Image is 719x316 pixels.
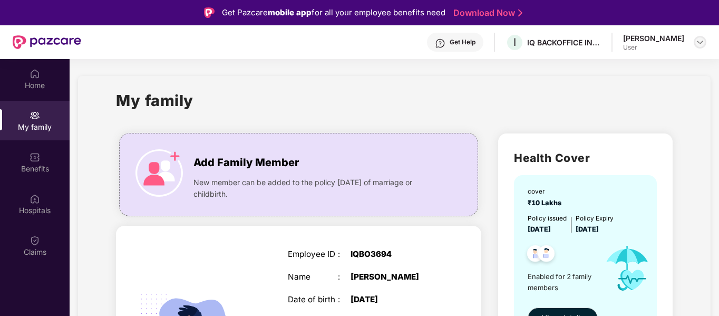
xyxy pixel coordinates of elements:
[13,35,81,49] img: New Pazcare Logo
[450,38,475,46] div: Get Help
[696,38,704,46] img: svg+xml;base64,PHN2ZyBpZD0iRHJvcGRvd24tMzJ4MzIiIHhtbG5zPSJodHRwOi8vd3d3LnczLm9yZy8yMDAwL3N2ZyIgd2...
[514,149,657,167] h2: Health Cover
[527,37,601,47] div: IQ BACKOFFICE INDIA PRIVATE LIMITED
[576,214,614,224] div: Policy Expiry
[513,36,516,49] span: I
[288,272,338,282] div: Name
[193,177,438,200] span: New member can be added to the policy [DATE] of marriage or childbirth.
[135,149,183,197] img: icon
[528,187,565,197] div: cover
[351,272,439,282] div: [PERSON_NAME]
[528,214,567,224] div: Policy issued
[338,272,351,282] div: :
[533,242,559,268] img: svg+xml;base64,PHN2ZyB4bWxucz0iaHR0cDovL3d3dy53My5vcmcvMjAwMC9zdmciIHdpZHRoPSI0OC45NDMiIGhlaWdodD...
[435,38,445,49] img: svg+xml;base64,PHN2ZyBpZD0iSGVscC0zMngzMiIgeG1sbnM9Imh0dHA6Ly93d3cudzMub3JnLzIwMDAvc3ZnIiB3aWR0aD...
[522,242,548,268] img: svg+xml;base64,PHN2ZyB4bWxucz0iaHR0cDovL3d3dy53My5vcmcvMjAwMC9zdmciIHdpZHRoPSI0OC45NDMiIGhlaWdodD...
[222,6,445,19] div: Get Pazcare for all your employee benefits need
[623,43,684,52] div: User
[30,69,40,79] img: svg+xml;base64,PHN2ZyBpZD0iSG9tZSIgeG1sbnM9Imh0dHA6Ly93d3cudzMub3JnLzIwMDAvc3ZnIiB3aWR0aD0iMjAiIG...
[338,295,351,304] div: :
[30,110,40,121] img: svg+xml;base64,PHN2ZyB3aWR0aD0iMjAiIGhlaWdodD0iMjAiIHZpZXdCb3g9IjAgMCAyMCAyMCIgZmlsbD0ibm9uZSIgeG...
[596,235,658,302] img: icon
[528,199,565,207] span: ₹10 Lakhs
[288,250,338,259] div: Employee ID
[453,7,519,18] a: Download Now
[288,295,338,304] div: Date of birth
[30,152,40,162] img: svg+xml;base64,PHN2ZyBpZD0iQmVuZWZpdHMiIHhtbG5zPSJodHRwOi8vd3d3LnczLm9yZy8yMDAwL3N2ZyIgd2lkdGg9Ij...
[338,250,351,259] div: :
[268,7,312,17] strong: mobile app
[30,235,40,246] img: svg+xml;base64,PHN2ZyBpZD0iQ2xhaW0iIHhtbG5zPSJodHRwOi8vd3d3LnczLm9yZy8yMDAwL3N2ZyIgd2lkdGg9IjIwIi...
[116,89,193,112] h1: My family
[623,33,684,43] div: [PERSON_NAME]
[193,155,299,171] span: Add Family Member
[528,271,596,293] span: Enabled for 2 family members
[30,194,40,204] img: svg+xml;base64,PHN2ZyBpZD0iSG9zcGl0YWxzIiB4bWxucz0iaHR0cDovL3d3dy53My5vcmcvMjAwMC9zdmciIHdpZHRoPS...
[351,295,439,304] div: [DATE]
[576,225,599,233] span: [DATE]
[351,250,439,259] div: IQBO3694
[204,7,215,18] img: Logo
[528,225,551,233] span: [DATE]
[518,7,522,18] img: Stroke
